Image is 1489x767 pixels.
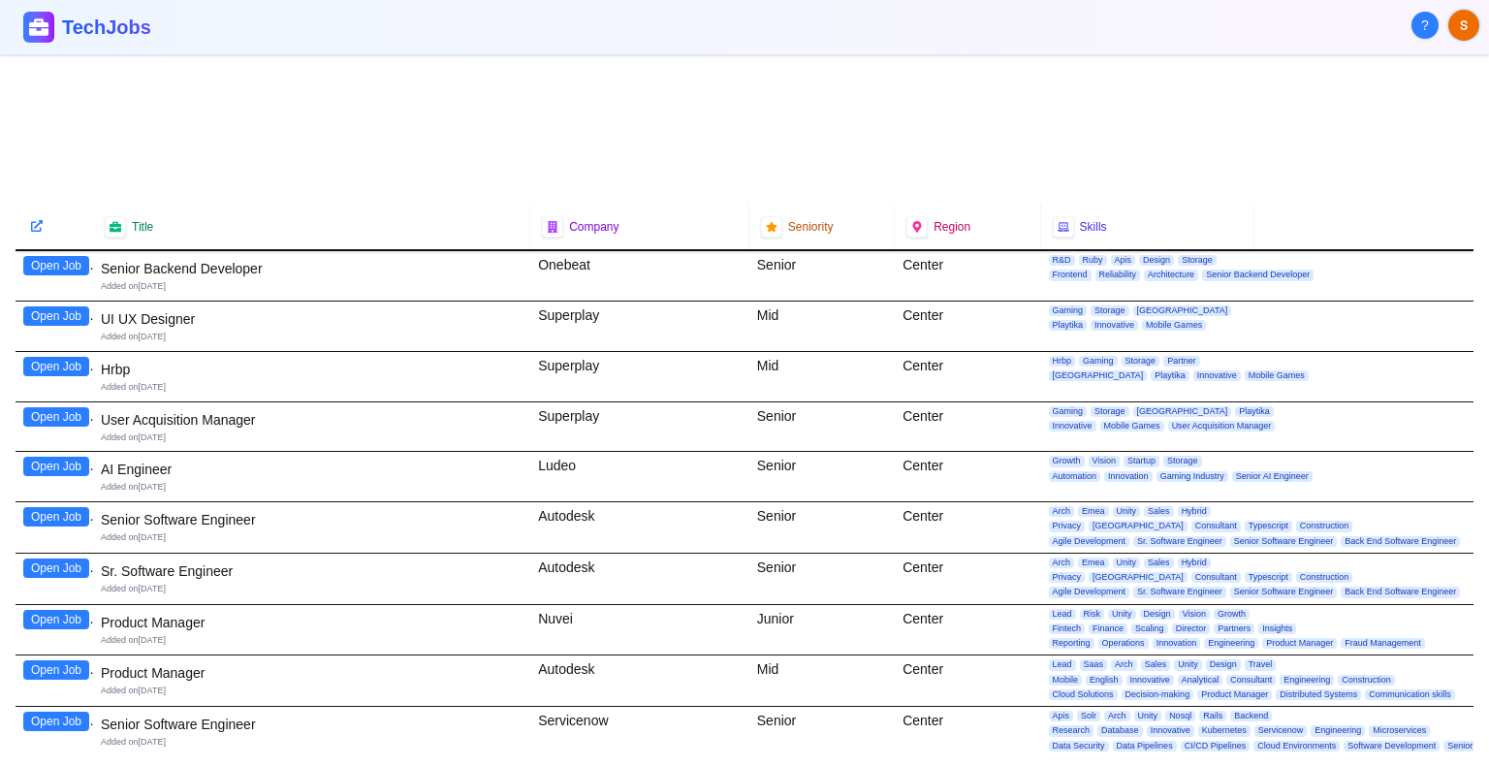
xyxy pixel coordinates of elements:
span: Apis [1049,711,1074,721]
span: Sales [1144,506,1174,517]
span: Sales [1144,558,1174,568]
div: Center [895,554,1040,604]
button: About Techjobs [1411,12,1439,39]
button: Open Job [23,507,89,527]
div: Product Manager [101,663,523,683]
span: Construction [1296,521,1353,531]
span: Fraud Management [1341,638,1425,649]
span: Risk [1080,609,1105,620]
div: Mid [749,352,895,401]
span: Emea [1078,558,1109,568]
span: Automation [1049,471,1101,482]
span: R&D [1049,255,1075,266]
span: Consultant [1191,521,1241,531]
span: Consultant [1191,572,1241,583]
span: Sr. Software Engineer [1133,587,1226,597]
span: Product Manager [1197,689,1272,700]
span: Unity [1113,506,1141,517]
span: Data Pipelines [1113,741,1177,751]
div: Added on [DATE] [101,531,523,544]
button: User menu [1446,8,1481,43]
span: [GEOGRAPHIC_DATA] [1133,406,1232,417]
span: Seniority [788,219,834,235]
button: Open Job [23,357,89,376]
span: Architecture [1144,270,1198,280]
span: [GEOGRAPHIC_DATA] [1089,521,1188,531]
div: Senior Software Engineer [101,510,523,529]
div: Center [895,452,1040,501]
span: Fintech [1049,623,1086,634]
span: Arch [1049,506,1075,517]
span: Analytical [1178,675,1223,686]
span: Arch [1104,711,1130,721]
span: Gaming [1049,406,1088,417]
div: Added on [DATE] [101,481,523,494]
div: Superplay [530,402,749,452]
div: Superplay [530,352,749,401]
span: Typescript [1245,572,1292,583]
div: Senior [749,502,895,553]
span: Storage [1091,305,1129,316]
span: Mobile Games [1100,421,1164,431]
span: Senior Software Engineer [1230,536,1338,547]
span: Kubernetes [1198,725,1251,736]
span: Design [1140,609,1175,620]
button: Open Job [23,559,89,578]
span: Distributed Systems [1276,689,1361,700]
span: Storage [1091,406,1129,417]
div: Ludeo [530,452,749,501]
span: Construction [1338,675,1395,686]
div: Center [895,302,1040,351]
span: Agile Development [1049,587,1130,597]
span: Innovation [1104,471,1153,482]
span: Mobile Games [1142,320,1206,331]
span: Product Manager [1262,638,1337,649]
span: Storage [1178,255,1217,266]
div: Product Manager [101,613,523,632]
span: ? [1421,16,1429,35]
div: Added on [DATE] [101,331,523,343]
span: Growth [1214,609,1250,620]
span: Partners [1214,623,1254,634]
button: Open Job [23,256,89,275]
span: Engineering [1311,725,1365,736]
span: Privacy [1049,572,1086,583]
div: Superplay [530,302,749,351]
div: Center [895,402,1040,452]
span: Cloud Environments [1253,741,1340,751]
div: Added on [DATE] [101,634,523,647]
div: Senior [749,402,895,452]
span: [GEOGRAPHIC_DATA] [1133,305,1232,316]
div: Center [895,502,1040,553]
span: Ruby [1079,255,1107,266]
span: Cloud Solutions [1049,689,1118,700]
span: Finance [1089,623,1127,634]
span: Reporting [1049,638,1094,649]
span: Communication skills [1365,689,1455,700]
span: Unity [1108,609,1136,620]
span: Travel [1245,659,1277,670]
div: Senior [749,452,895,501]
span: Playtika [1151,370,1189,381]
div: Added on [DATE] [101,381,523,394]
span: Insights [1258,623,1296,634]
span: Apis [1111,255,1136,266]
span: Gaming Industry [1156,471,1228,482]
span: Scaling [1131,623,1168,634]
button: Open Job [23,407,89,427]
span: Lead [1049,659,1076,670]
span: Senior Backend Developer [1202,270,1314,280]
span: Startup [1124,456,1159,466]
span: Microservices [1369,725,1430,736]
span: Engineering [1280,675,1334,686]
span: Senior AI Engineer [1232,471,1313,482]
div: Senior [749,707,895,757]
div: Nuvei [530,605,749,655]
span: Innovative [1091,320,1138,331]
span: Design [1206,659,1241,670]
span: Hrbp [1049,356,1076,367]
span: Innovative [1193,370,1241,381]
div: Onebeat [530,251,749,301]
span: Software Development [1344,741,1440,751]
span: Data Security [1049,741,1109,751]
